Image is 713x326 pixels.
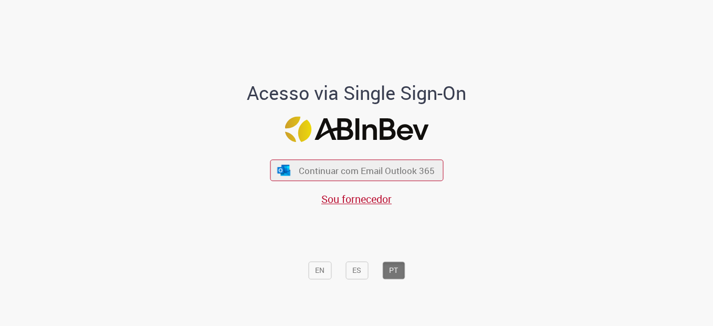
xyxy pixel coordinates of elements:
h1: Acesso via Single Sign-On [211,83,502,104]
button: EN [308,262,331,280]
span: Continuar com Email Outlook 365 [299,165,435,177]
button: PT [382,262,405,280]
img: Logo ABInBev [285,116,428,142]
button: ícone Azure/Microsoft 360 Continuar com Email Outlook 365 [270,160,443,181]
a: Sou fornecedor [321,192,392,207]
img: ícone Azure/Microsoft 360 [277,165,291,176]
button: ES [345,262,368,280]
